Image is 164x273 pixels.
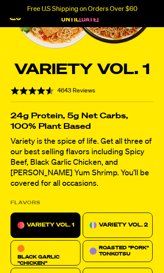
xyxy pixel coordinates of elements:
img: icon-variety-vol-1.svg [17,222,24,229]
p: 24g Protein, 5g Net Carbs, 100% Plant Based [10,111,154,132]
div: VARIETY VOL. 2 [83,213,153,238]
p: FLAVORS [10,198,41,208]
span: ROASTED "PORK" TONKOTSU [99,245,149,256]
p: VARIETY VOL. 1 [27,220,74,230]
strong: [DATE] [79,17,99,23]
span: Variety is the spice of life. Get all three of our best selling flavors including Spicy Beef, Bla... [10,138,152,188]
p: Free U.S Shipping on Orders Over $60 [27,5,137,13]
img: icon-variety-vol2.svg [90,222,97,229]
div: VARIETY VOL. 1 [10,213,80,238]
div: ROASTED "PORK" TONKOTSU [83,240,153,262]
span: 4643 Reviews [57,88,95,94]
p: VARIETY VOL. 2 [99,220,148,230]
p: Variety Vol. 1 [14,59,150,80]
iframe: Marketing Popup [4,232,94,269]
